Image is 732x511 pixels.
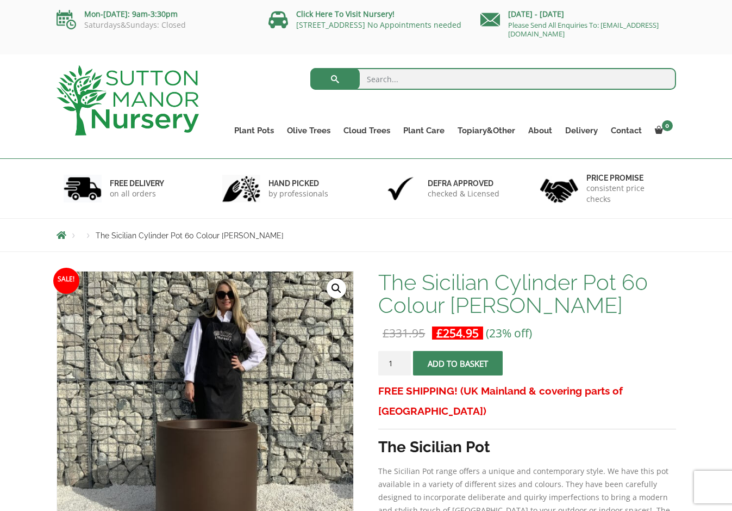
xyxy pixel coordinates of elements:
[268,188,328,199] p: by professionals
[228,123,280,138] a: Plant Pots
[508,20,659,39] a: Please Send All Enquiries To: [EMAIL_ADDRESS][DOMAIN_NAME]
[586,173,669,183] h6: Price promise
[428,178,499,188] h6: Defra approved
[268,178,328,188] h6: hand picked
[110,188,164,199] p: on all orders
[296,20,461,30] a: [STREET_ADDRESS] No Appointments needed
[64,175,102,202] img: 1.jpg
[486,325,532,341] span: (23% off)
[57,231,676,239] nav: Breadcrumbs
[451,123,522,138] a: Topiary&Other
[337,123,397,138] a: Cloud Trees
[310,68,676,90] input: Search...
[413,351,503,375] button: Add to basket
[586,183,669,205] p: consistent price checks
[280,123,337,138] a: Olive Trees
[378,438,490,456] strong: The Sicilian Pot
[381,175,420,202] img: 3.jpg
[428,188,499,199] p: checked & Licensed
[296,9,395,19] a: Click Here To Visit Nursery!
[57,8,252,21] p: Mon-[DATE]: 9am-3:30pm
[327,279,346,298] a: View full-screen image gallery
[436,325,479,341] bdi: 254.95
[110,178,164,188] h6: FREE DELIVERY
[383,325,389,341] span: £
[378,351,411,375] input: Product quantity
[559,123,604,138] a: Delivery
[540,172,578,205] img: 4.jpg
[57,21,252,29] p: Saturdays&Sundays: Closed
[436,325,443,341] span: £
[222,175,260,202] img: 2.jpg
[662,120,673,131] span: 0
[378,381,675,421] h3: FREE SHIPPING! (UK Mainland & covering parts of [GEOGRAPHIC_DATA])
[53,268,79,294] span: Sale!
[480,8,676,21] p: [DATE] - [DATE]
[648,123,676,138] a: 0
[383,325,425,341] bdi: 331.95
[522,123,559,138] a: About
[397,123,451,138] a: Plant Care
[96,231,284,240] span: The Sicilian Cylinder Pot 60 Colour [PERSON_NAME]
[378,271,675,317] h1: The Sicilian Cylinder Pot 60 Colour [PERSON_NAME]
[604,123,648,138] a: Contact
[57,65,199,136] img: logo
